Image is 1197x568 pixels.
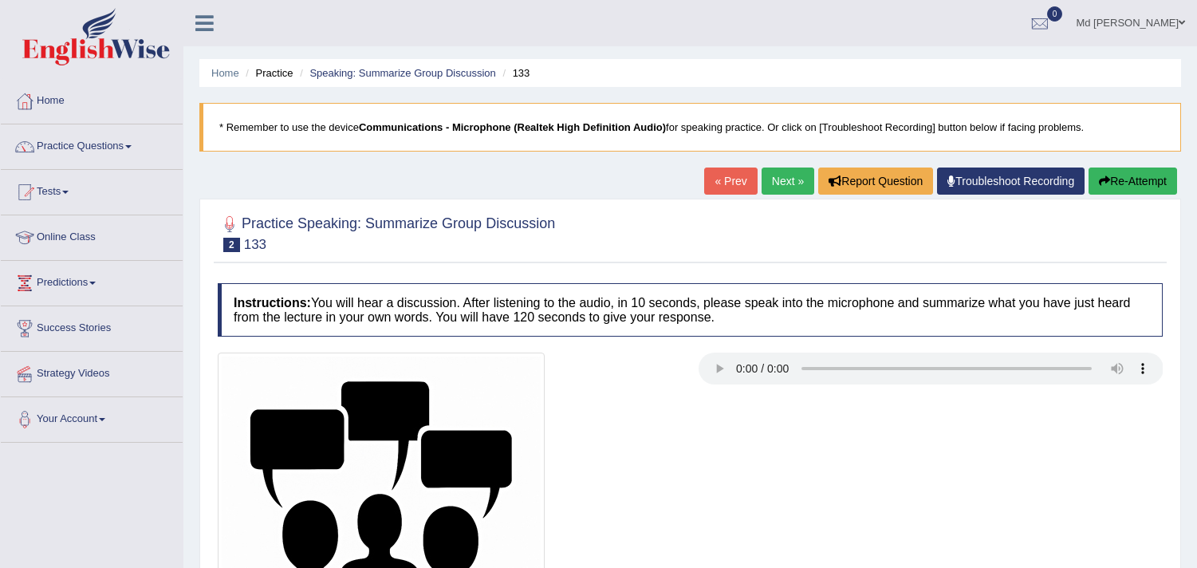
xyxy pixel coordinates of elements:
[244,237,266,252] small: 133
[1089,168,1177,195] button: Re-Attempt
[359,121,666,133] b: Communications - Microphone (Realtek High Definition Audio)
[242,65,293,81] li: Practice
[1,124,183,164] a: Practice Questions
[218,212,555,252] h2: Practice Speaking: Summarize Group Discussion
[211,67,239,79] a: Home
[1,306,183,346] a: Success Stories
[1,215,183,255] a: Online Class
[218,283,1163,337] h4: You will hear a discussion. After listening to the audio, in 10 seconds, please speak into the mi...
[704,168,757,195] a: « Prev
[223,238,240,252] span: 2
[1,79,183,119] a: Home
[762,168,814,195] a: Next »
[1,352,183,392] a: Strategy Videos
[1,170,183,210] a: Tests
[498,65,530,81] li: 133
[1,397,183,437] a: Your Account
[937,168,1085,195] a: Troubleshoot Recording
[1,261,183,301] a: Predictions
[1047,6,1063,22] span: 0
[234,296,311,310] b: Instructions:
[818,168,933,195] button: Report Question
[309,67,495,79] a: Speaking: Summarize Group Discussion
[199,103,1181,152] blockquote: * Remember to use the device for speaking practice. Or click on [Troubleshoot Recording] button b...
